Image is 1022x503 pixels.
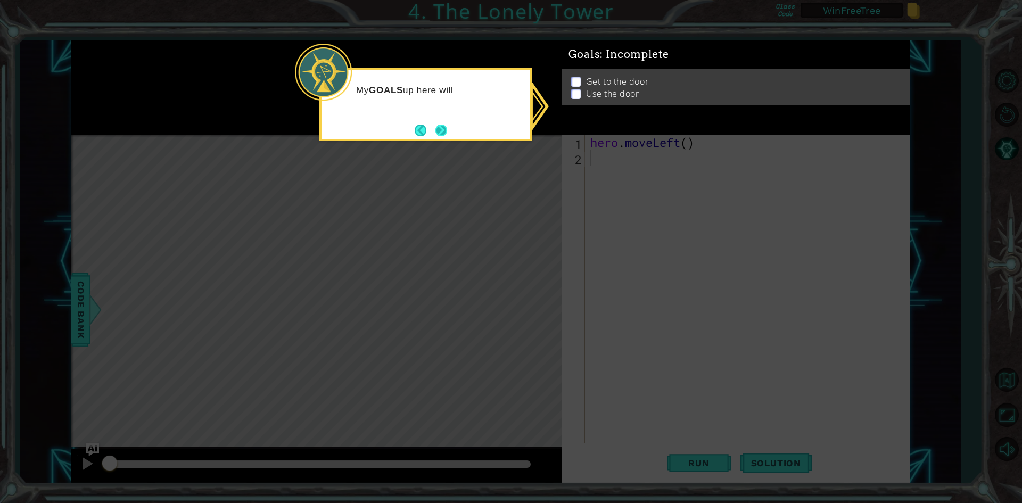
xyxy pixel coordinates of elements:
span: Goals [568,48,669,61]
strong: GOALS [369,85,403,95]
p: Get to the door [586,76,648,87]
p: Use the door [586,88,639,100]
span: : Incomplete [600,48,669,61]
button: Back [415,125,435,136]
button: Next [435,125,447,136]
p: My up here will [356,85,523,96]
